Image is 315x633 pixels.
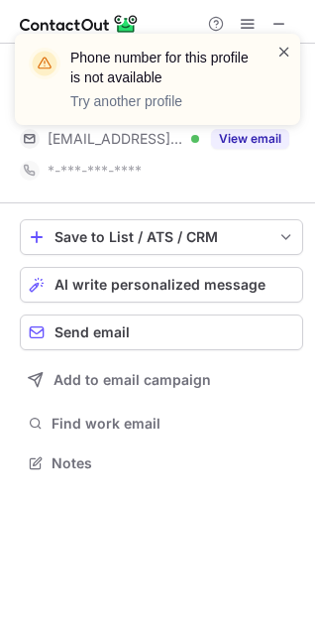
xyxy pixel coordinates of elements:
[70,48,253,87] header: Phone number for this profile is not available
[20,315,303,350] button: Send email
[20,362,303,398] button: Add to email campaign
[70,91,253,111] p: Try another profile
[53,372,211,388] span: Add to email campaign
[54,277,265,293] span: AI write personalized message
[20,449,303,477] button: Notes
[20,267,303,303] button: AI write personalized message
[20,219,303,255] button: save-profile-one-click
[20,410,303,438] button: Find work email
[52,454,295,472] span: Notes
[29,48,60,79] img: warning
[54,229,268,245] div: Save to List / ATS / CRM
[54,324,130,340] span: Send email
[52,415,295,433] span: Find work email
[20,12,139,36] img: ContactOut v5.3.10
